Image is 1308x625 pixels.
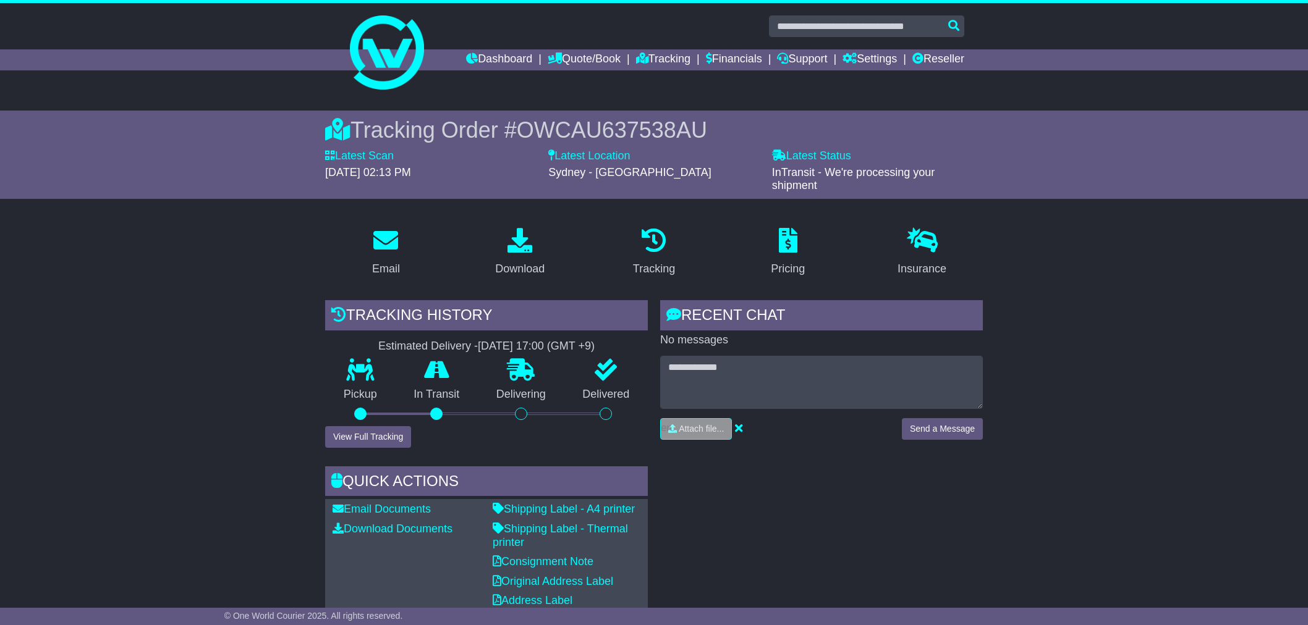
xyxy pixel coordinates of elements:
div: Tracking history [325,300,648,333]
a: Tracking [636,49,690,70]
div: Quick Actions [325,466,648,500]
a: Shipping Label - Thermal printer [493,522,628,548]
p: Delivered [564,388,648,401]
a: Email [364,224,408,282]
a: Shipping Label - A4 printer [493,503,635,515]
p: No messages [660,333,983,347]
div: Insurance [898,261,946,277]
label: Latest Location [548,149,630,163]
p: Pickup [325,388,396,401]
a: Support [777,49,827,70]
span: InTransit - We're processing your shipment [772,166,935,192]
p: In Transit [396,388,478,401]
a: Download Documents [333,522,452,535]
a: Settings [843,49,897,70]
button: View Full Tracking [325,426,411,448]
span: © One World Courier 2025. All rights reserved. [224,611,403,621]
span: [DATE] 02:13 PM [325,166,411,178]
div: Download [495,261,545,277]
div: RECENT CHAT [660,300,983,333]
a: Quote/Book [548,49,621,70]
a: Download [487,224,553,282]
div: Pricing [771,261,805,277]
button: Send a Message [902,418,983,440]
a: Address Label [493,594,572,606]
div: Tracking [633,261,675,277]
div: Tracking Order # [325,117,983,143]
label: Latest Status [772,149,851,163]
label: Latest Scan [325,149,394,163]
div: [DATE] 17:00 (GMT +9) [478,340,595,353]
a: Insurance [890,224,954,282]
a: Financials [706,49,762,70]
a: Tracking [625,224,683,282]
a: Email Documents [333,503,431,515]
span: OWCAU637538AU [517,117,707,143]
a: Pricing [763,224,813,282]
a: Reseller [912,49,964,70]
div: Email [372,261,400,277]
a: Original Address Label [493,575,613,587]
a: Dashboard [466,49,532,70]
div: Estimated Delivery - [325,340,648,353]
span: Sydney - [GEOGRAPHIC_DATA] [548,166,711,178]
p: Delivering [478,388,564,401]
a: Consignment Note [493,555,593,568]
